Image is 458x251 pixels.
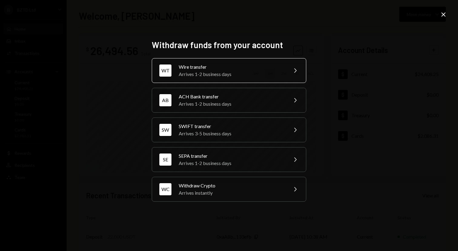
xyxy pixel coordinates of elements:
[152,88,306,113] button: ABACH Bank transferArrives 1-2 business days
[179,189,284,197] div: Arrives instantly
[179,152,284,160] div: SEPA transfer
[159,183,171,195] div: WC
[152,177,306,202] button: WCWithdraw CryptoArrives instantly
[179,93,284,100] div: ACH Bank transfer
[159,154,171,166] div: SE
[179,160,284,167] div: Arrives 1-2 business days
[179,182,284,189] div: Withdraw Crypto
[179,100,284,107] div: Arrives 1-2 business days
[159,124,171,136] div: SW
[179,63,284,71] div: Wire transfer
[159,64,171,77] div: WT
[179,71,284,78] div: Arrives 1-2 business days
[152,147,306,172] button: SESEPA transferArrives 1-2 business days
[179,130,284,137] div: Arrives 3-5 business days
[152,117,306,142] button: SWSWIFT transferArrives 3-5 business days
[179,123,284,130] div: SWIFT transfer
[159,94,171,106] div: AB
[152,58,306,83] button: WTWire transferArrives 1-2 business days
[152,39,306,51] h2: Withdraw funds from your account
